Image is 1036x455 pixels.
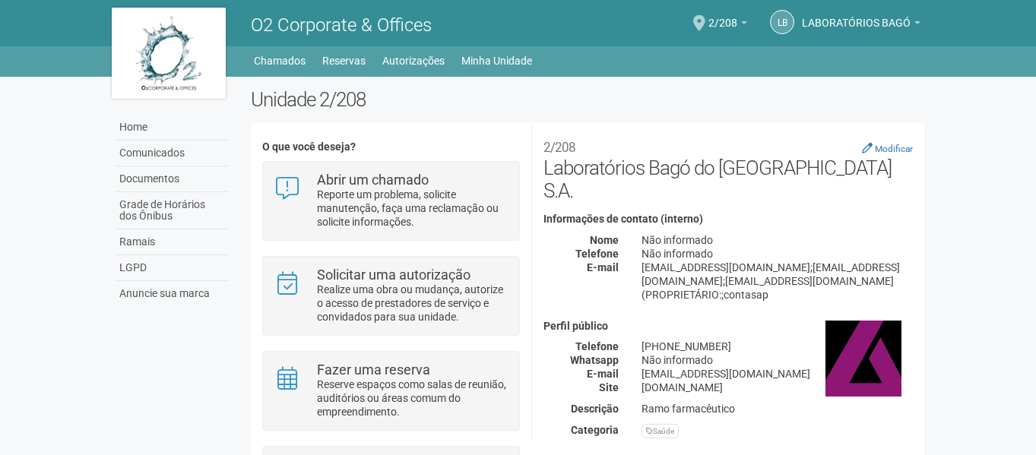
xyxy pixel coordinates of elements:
[317,267,470,283] strong: Solicitar uma autorização
[254,50,306,71] a: Chamados
[630,233,924,247] div: Não informado
[274,363,508,419] a: Fazer uma reserva Reserve espaços como salas de reunião, auditórios ou áreas comum do empreendime...
[317,188,508,229] p: Reporte um problema, solicite manutenção, faça uma reclamação ou solicite informações.
[708,2,737,29] span: 2/208
[571,403,619,415] strong: Descrição
[630,247,924,261] div: Não informado
[116,281,228,306] a: Anuncie sua marca
[112,8,226,99] img: logo.jpg
[543,321,913,332] h4: Perfil público
[251,88,925,111] h2: Unidade 2/208
[116,229,228,255] a: Ramais
[590,234,619,246] strong: Nome
[630,261,924,302] div: [EMAIL_ADDRESS][DOMAIN_NAME];[EMAIL_ADDRESS][DOMAIN_NAME];[EMAIL_ADDRESS][DOMAIN_NAME](PROPRIETÁR...
[875,144,913,154] small: Modificar
[630,402,924,416] div: Ramo farmacêutico
[116,192,228,229] a: Grade de Horários dos Ônibus
[599,381,619,393] strong: Site
[116,141,228,166] a: Comunicados
[322,50,366,71] a: Reservas
[825,321,901,397] img: business.png
[274,268,508,324] a: Solicitar uma autorização Realize uma obra ou mudança, autorize o acesso de prestadores de serviç...
[317,283,508,324] p: Realize uma obra ou mudança, autorize o acesso de prestadores de serviço e convidados para sua un...
[642,424,679,438] div: Saúde
[630,381,924,394] div: [DOMAIN_NAME]
[274,173,508,229] a: Abrir um chamado Reporte um problema, solicite manutenção, faça uma reclamação ou solicite inform...
[543,213,913,225] h4: Informações de contato (interno)
[116,166,228,192] a: Documentos
[570,354,619,366] strong: Whatsapp
[575,340,619,352] strong: Telefone
[317,378,508,419] p: Reserve espaços como salas de reunião, auditórios ou áreas comum do empreendimento.
[770,10,794,34] a: LB
[708,19,747,31] a: 2/208
[571,424,619,436] strong: Categoria
[587,261,619,273] strong: E-mail
[317,172,429,188] strong: Abrir um chamado
[543,134,913,202] h2: Laboratórios Bagó do [GEOGRAPHIC_DATA] S.A.
[587,368,619,380] strong: E-mail
[630,353,924,367] div: Não informado
[262,141,520,153] h4: O que você deseja?
[630,367,924,381] div: [EMAIL_ADDRESS][DOMAIN_NAME]
[461,50,532,71] a: Minha Unidade
[251,14,432,36] span: O2 Corporate & Offices
[575,248,619,260] strong: Telefone
[116,255,228,281] a: LGPD
[802,19,920,31] a: LABORATÓRIOS BAGÓ
[382,50,445,71] a: Autorizações
[116,115,228,141] a: Home
[543,140,575,155] small: 2/208
[862,142,913,154] a: Modificar
[317,362,430,378] strong: Fazer uma reserva
[630,340,924,353] div: [PHONE_NUMBER]
[802,2,911,29] span: LABORATÓRIOS BAGÓ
